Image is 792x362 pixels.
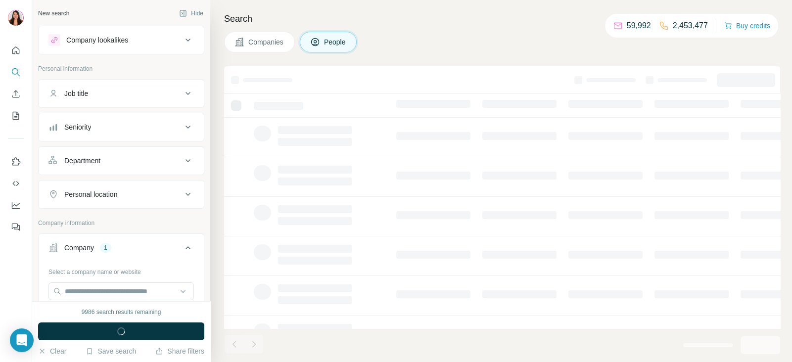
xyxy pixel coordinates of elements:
button: Personal location [39,182,204,206]
p: Personal information [38,64,204,73]
button: Company lookalikes [39,28,204,52]
img: Avatar [8,10,24,26]
div: Department [64,156,100,166]
button: Quick start [8,42,24,59]
div: Select a company name or website [48,264,194,276]
p: Company information [38,219,204,227]
button: Use Surfe API [8,175,24,192]
div: New search [38,9,69,18]
button: Use Surfe on LinkedIn [8,153,24,171]
button: Save search [86,346,136,356]
div: Personal location [64,189,117,199]
button: Buy credits [724,19,770,33]
p: 2,453,477 [673,20,708,32]
div: Job title [64,89,88,98]
span: Companies [248,37,284,47]
button: Dashboard [8,196,24,214]
div: Company [64,243,94,253]
button: Feedback [8,218,24,236]
button: Share filters [155,346,204,356]
button: My lists [8,107,24,125]
button: Enrich CSV [8,85,24,103]
button: Seniority [39,115,204,139]
div: 9986 search results remaining [82,308,161,317]
button: Job title [39,82,204,105]
p: 59,992 [627,20,651,32]
button: Department [39,149,204,173]
button: Company1 [39,236,204,264]
div: Seniority [64,122,91,132]
h4: Search [224,12,780,26]
div: Company lookalikes [66,35,128,45]
button: Search [8,63,24,81]
div: Open Intercom Messenger [10,328,34,352]
button: Hide [172,6,210,21]
button: Clear [38,346,66,356]
span: People [324,37,347,47]
div: 1 [100,243,111,252]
